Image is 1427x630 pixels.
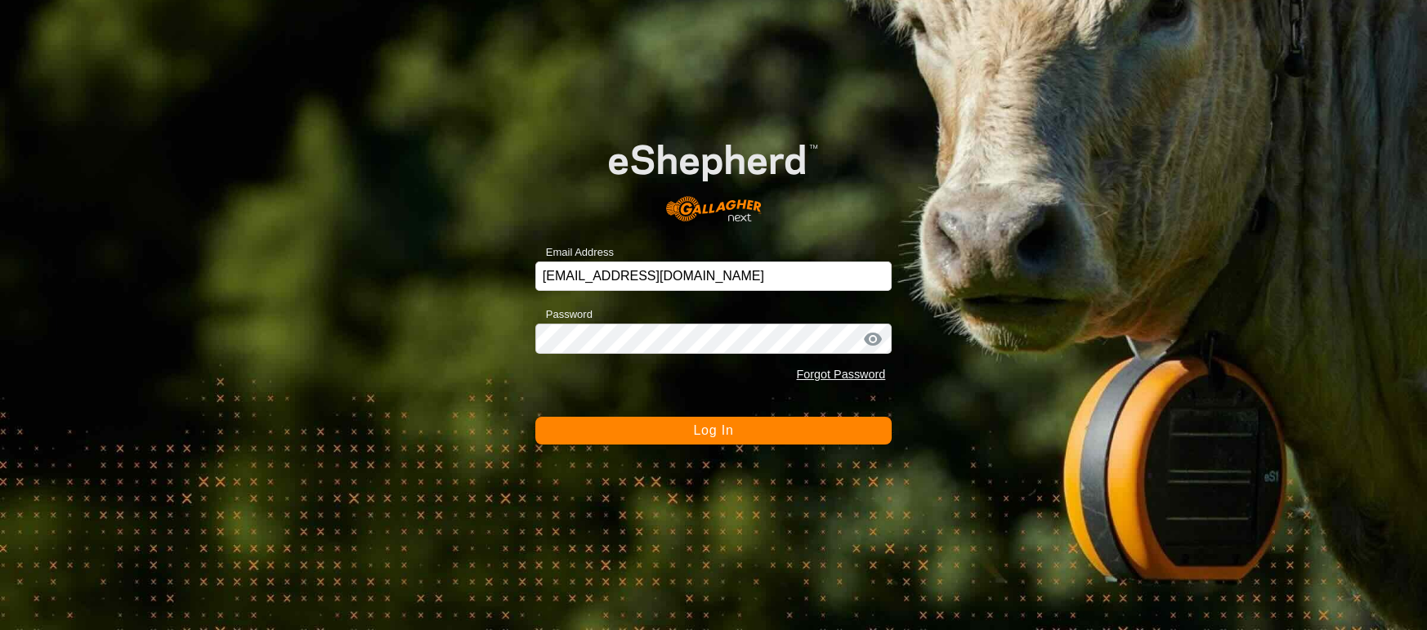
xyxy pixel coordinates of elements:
button: Log In [535,417,892,445]
a: Forgot Password [796,368,885,381]
span: Log In [693,423,733,437]
label: Email Address [535,244,614,261]
input: Email Address [535,261,892,291]
label: Password [535,306,593,323]
img: E-shepherd Logo [570,114,856,236]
